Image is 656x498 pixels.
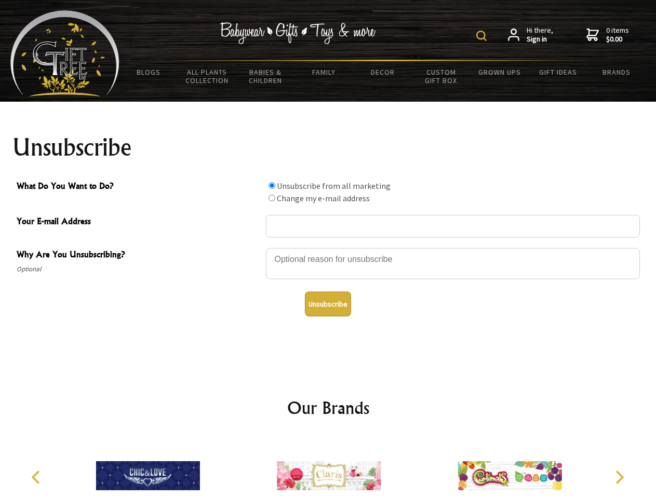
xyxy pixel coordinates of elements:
button: Previous [26,466,49,489]
input: What Do You Want to Do? [269,182,275,189]
label: Change my e-mail address [277,193,370,203]
a: BLOGS [119,61,178,83]
span: Why Are You Unsubscribing? [17,248,261,263]
a: Gift Ideas [529,61,587,83]
img: product search [476,31,487,41]
a: Custom Gift Box [412,61,471,91]
a: Decor [353,61,412,83]
a: All Plants Collection [178,61,237,91]
img: Babyware - Gifts - Toys and more... [10,10,119,96]
a: Brands [587,61,646,83]
button: Unsubscribe [305,292,351,316]
strong: $0.00 [606,35,629,44]
button: Next [608,466,631,489]
a: Grown Ups [470,61,529,83]
input: What Do You Want to Do? [269,195,275,201]
img: Babywear - Gifts - Toys & more [220,22,376,44]
a: 0 items$0.00 [586,26,629,44]
a: Hi there,Sign in [508,26,553,44]
span: 0 items [606,25,629,44]
span: Optional [17,263,261,275]
h2: Our Brands [21,395,636,420]
a: Babies & Children [236,61,295,91]
a: Family [295,61,354,83]
input: Your E-mail Address [266,215,640,238]
span: Your E-mail Address [17,215,261,230]
span: Hi there, [527,26,553,44]
textarea: Why Are You Unsubscribing? [266,248,640,279]
label: Unsubscribe from all marketing [277,181,391,191]
strong: Sign in [527,35,553,44]
h1: Unsubscribe [12,135,644,160]
span: What Do You Want to Do? [17,179,261,195]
